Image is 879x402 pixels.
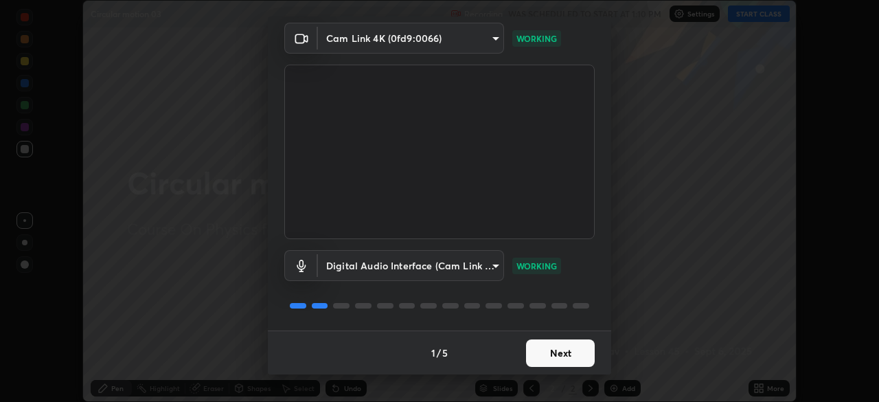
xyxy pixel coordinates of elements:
h4: 1 [431,346,435,360]
p: WORKING [516,32,557,45]
p: WORKING [516,260,557,272]
h4: / [437,346,441,360]
button: Next [526,339,595,367]
div: Cam Link 4K (0fd9:0066) [318,250,504,281]
div: Cam Link 4K (0fd9:0066) [318,23,504,54]
h4: 5 [442,346,448,360]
